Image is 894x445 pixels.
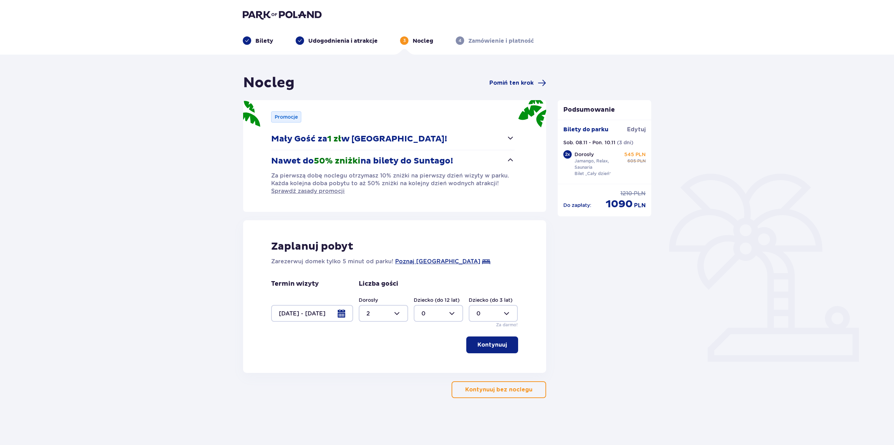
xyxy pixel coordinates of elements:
p: Kontynuuj [477,341,507,349]
button: Mały Gość za1 złw [GEOGRAPHIC_DATA]! [271,128,515,150]
a: Pomiń ten krok [489,79,546,87]
p: Sob. 08.11 - Pon. 10.11 [563,139,616,146]
p: 545 PLN [624,151,646,158]
h1: Nocleg [243,74,295,92]
p: Jamango, Relax, Saunaria [575,158,623,171]
span: 1090 [606,197,633,211]
p: Mały Gość za w [GEOGRAPHIC_DATA]! [271,134,447,144]
a: Poznaj [GEOGRAPHIC_DATA] [395,257,480,266]
p: 3 [403,37,406,44]
p: Dorosły [575,151,594,158]
span: 1210 [620,190,632,197]
p: Zarezerwuj domek tylko 5 minut od parku! [271,257,393,266]
p: Do zapłaty : [563,202,591,209]
p: Bilety [255,37,273,45]
p: 4 [459,37,461,44]
span: PLN [634,202,646,209]
label: Dorosły [359,297,378,304]
button: Kontynuuj bez noclegu [452,381,546,398]
a: Sprawdź zasady promocji [271,187,345,195]
p: Promocje [275,113,298,120]
p: Nawet do na bilety do Suntago! [271,156,453,166]
img: Park of Poland logo [243,10,322,20]
p: Liczba gości [359,280,398,288]
div: 2 x [563,150,572,159]
div: Udogodnienia i atrakcje [296,36,378,45]
span: Pomiń ten krok [489,79,534,87]
p: Zamówienie i płatność [468,37,534,45]
label: Dziecko (do 3 lat) [469,297,513,304]
p: Kontynuuj bez noclegu [465,386,532,394]
p: Nocleg [413,37,433,45]
span: Edytuj [627,126,646,133]
span: 1 zł [327,134,341,144]
span: PLN [637,158,646,164]
p: Za darmo! [496,322,518,328]
p: Zaplanuj pobyt [271,240,353,253]
p: Udogodnienia i atrakcje [308,37,378,45]
p: Termin wizyty [271,280,319,288]
button: Kontynuuj [466,336,518,353]
label: Dziecko (do 12 lat) [414,297,460,304]
div: Bilety [243,36,273,45]
p: ( 3 dni ) [617,139,633,146]
div: 3Nocleg [400,36,433,45]
span: 605 [627,158,636,164]
button: Nawet do50% zniżkina bilety do Suntago! [271,150,515,172]
div: 4Zamówienie i płatność [456,36,534,45]
p: Bilety do parku [563,126,608,133]
p: Za pierwszą dobę noclegu otrzymasz 10% zniżki na pierwszy dzień wizyty w parku. Każda kolejna dob... [271,172,515,195]
p: Podsumowanie [558,106,652,114]
span: 50% zniżki [314,156,360,166]
div: Nawet do50% zniżkina bilety do Suntago! [271,172,515,195]
span: PLN [634,190,646,197]
p: Bilet „Cały dzień” [575,171,611,177]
